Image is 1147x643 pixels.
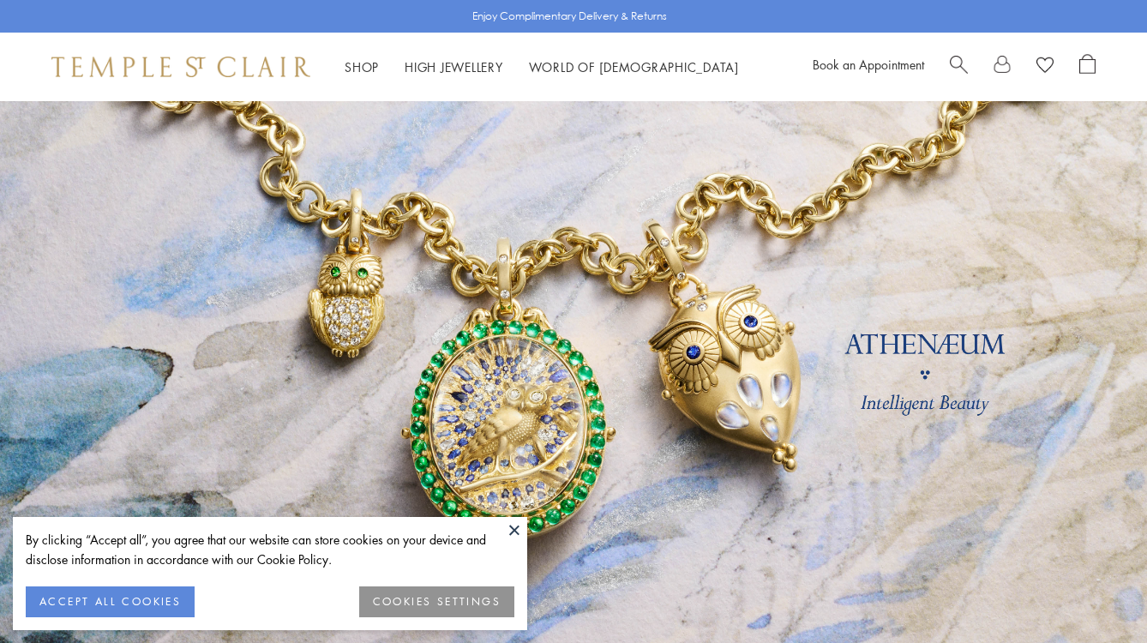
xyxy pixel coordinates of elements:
a: View Wishlist [1036,54,1054,80]
button: ACCEPT ALL COOKIES [26,586,195,617]
a: Search [950,54,968,80]
div: By clicking “Accept all”, you agree that our website can store cookies on your device and disclos... [26,530,514,569]
a: High JewelleryHigh Jewellery [405,58,503,75]
a: World of [DEMOGRAPHIC_DATA]World of [DEMOGRAPHIC_DATA] [529,58,739,75]
p: Enjoy Complimentary Delivery & Returns [472,8,667,25]
nav: Main navigation [345,57,739,78]
img: Temple St. Clair [51,57,310,77]
a: Open Shopping Bag [1079,54,1096,80]
a: ShopShop [345,58,379,75]
iframe: Gorgias live chat messenger [1061,562,1130,626]
button: COOKIES SETTINGS [359,586,514,617]
a: Book an Appointment [813,56,924,73]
